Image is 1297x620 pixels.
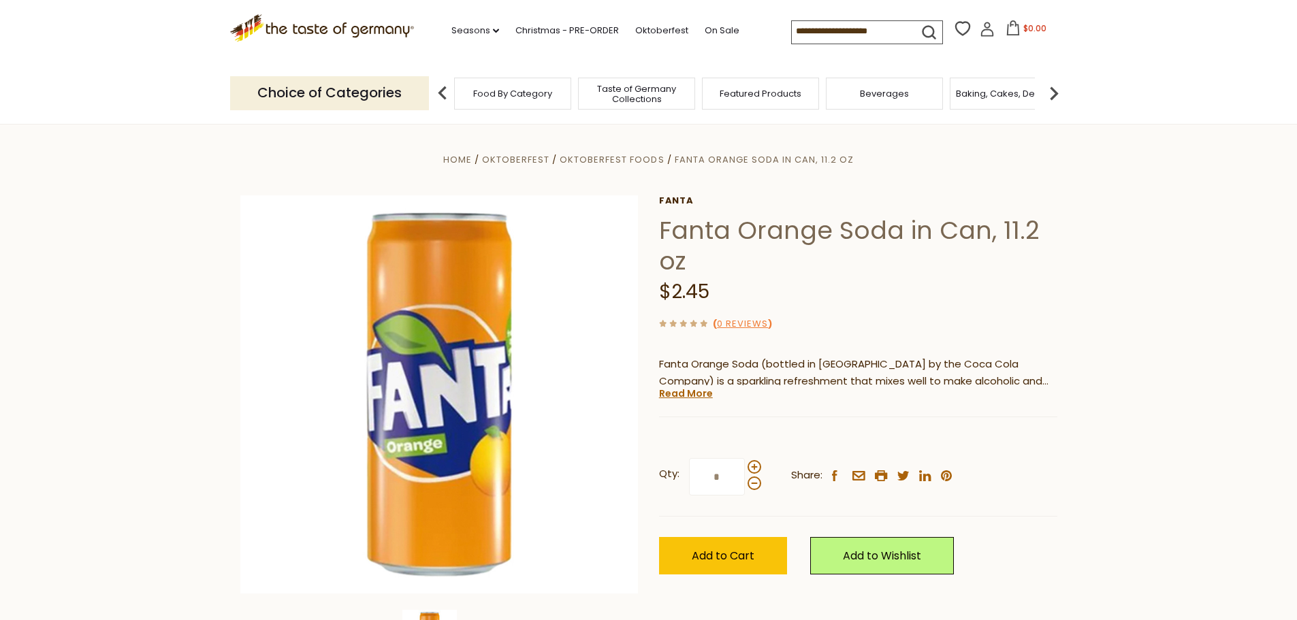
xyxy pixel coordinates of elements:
[230,76,429,110] p: Choice of Categories
[689,458,745,495] input: Qty:
[713,317,772,330] span: ( )
[692,548,754,564] span: Add to Cart
[659,466,679,483] strong: Qty:
[429,80,456,107] img: previous arrow
[705,23,739,38] a: On Sale
[1023,22,1046,34] span: $0.00
[810,537,954,574] a: Add to Wishlist
[659,537,787,574] button: Add to Cart
[635,23,688,38] a: Oktoberfest
[720,88,801,99] a: Featured Products
[473,88,552,99] a: Food By Category
[659,195,1057,206] a: Fanta
[240,195,639,593] img: Fanta Orange Soda in Can, 11.2 oz
[717,317,768,331] a: 0 Reviews
[451,23,499,38] a: Seasons
[860,88,909,99] a: Beverages
[659,356,1057,390] p: Fanta Orange Soda (bottled in [GEOGRAPHIC_DATA] by the Coca Cola Company) is a sparkling refreshm...
[1040,80,1068,107] img: next arrow
[582,84,691,104] a: Taste of Germany Collections
[560,153,664,166] a: Oktoberfest Foods
[997,20,1055,41] button: $0.00
[956,88,1061,99] a: Baking, Cakes, Desserts
[675,153,854,166] a: Fanta Orange Soda in Can, 11.2 oz
[515,23,619,38] a: Christmas - PRE-ORDER
[659,215,1057,276] h1: Fanta Orange Soda in Can, 11.2 oz
[791,467,822,484] span: Share:
[443,153,472,166] a: Home
[482,153,549,166] a: Oktoberfest
[659,387,713,400] a: Read More
[659,278,709,305] span: $2.45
